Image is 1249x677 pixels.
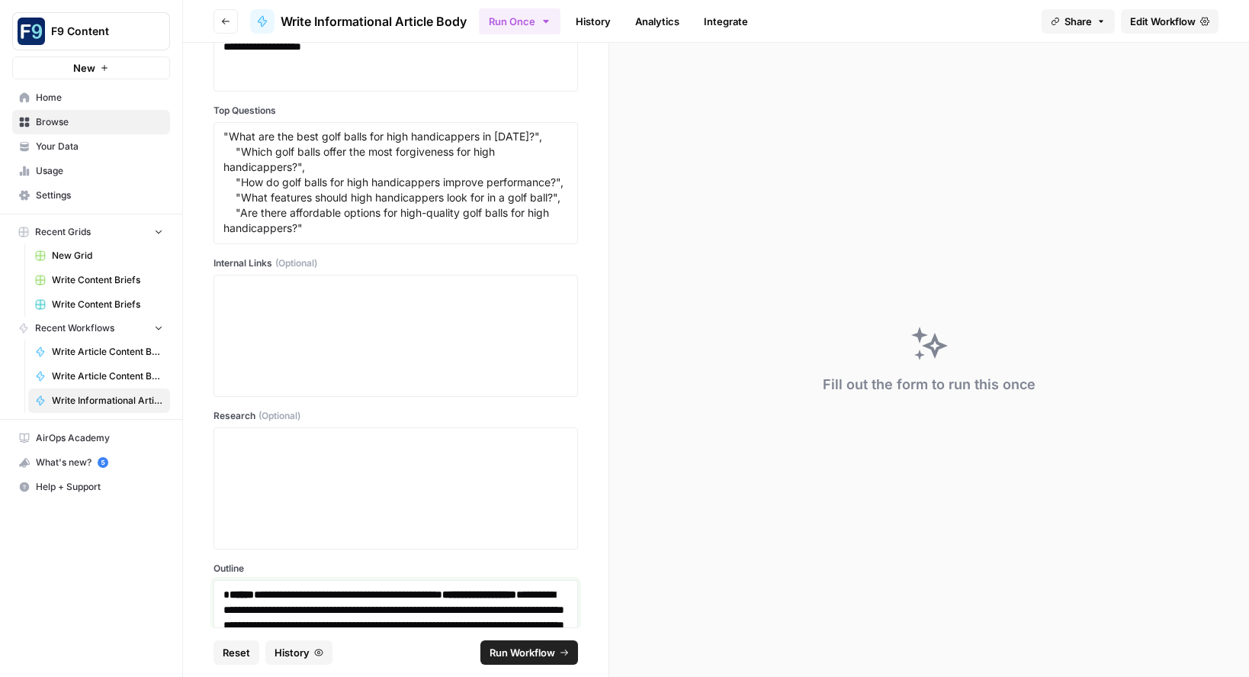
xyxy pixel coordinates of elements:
span: F9 Content [51,24,143,39]
a: Write Content Briefs [28,292,170,317]
span: Write Article Content Brief [52,345,163,359]
text: 5 [101,459,104,466]
span: (Optional) [258,409,300,423]
span: History [275,645,310,660]
span: Share [1064,14,1092,29]
button: History [265,640,332,665]
a: AirOps Academy [12,426,170,450]
a: Integrate [695,9,757,34]
div: What's new? [13,451,169,474]
span: Help + Support [36,480,163,494]
span: Your Data [36,140,163,153]
span: New Grid [52,249,163,263]
button: Workspace: F9 Content [12,12,170,50]
span: Recent Workflows [35,321,114,335]
span: Run Workflow [490,645,555,660]
a: Edit Workflow [1121,9,1218,34]
a: Your Data [12,134,170,159]
button: Recent Grids [12,221,170,243]
span: New [73,60,95,76]
a: Write Article Content Brief [28,364,170,388]
span: Write Content Briefs [52,273,163,287]
label: Top Questions [214,104,578,118]
a: Write Informational Article Body [28,388,170,413]
a: Write Informational Article Body [250,9,467,34]
img: F9 Content Logo [18,18,45,45]
span: Home [36,91,163,105]
span: Write Informational Article Body [281,12,467,31]
span: Recent Grids [35,225,91,239]
a: Usage [12,159,170,183]
a: New Grid [28,243,170,268]
span: Edit Workflow [1130,14,1196,29]
textarea: "What are the best golf balls for high handicappers in [DATE]?", "Which golf balls offer the most... [223,129,568,237]
span: Write Content Briefs [52,298,163,311]
label: Research [214,409,578,423]
a: Home [12,85,170,110]
button: Share [1042,9,1115,34]
a: History [567,9,620,34]
a: Settings [12,183,170,208]
a: 5 [98,457,108,468]
span: Reset [223,645,250,660]
button: Reset [214,640,259,665]
a: Browse [12,110,170,134]
label: Outline [214,562,578,575]
div: Fill out the form to run this once [823,374,1035,395]
button: Help + Support [12,475,170,499]
button: Recent Workflows [12,317,170,340]
span: Settings [36,189,163,202]
button: Run Workflow [480,640,578,665]
a: Analytics [626,9,689,34]
span: Write Article Content Brief [52,369,163,383]
span: Browse [36,115,163,129]
span: AirOps Academy [36,431,163,445]
span: Usage [36,164,163,178]
span: (Optional) [275,256,317,270]
button: What's new? 5 [12,450,170,475]
label: Internal Links [214,256,578,270]
a: Write Article Content Brief [28,340,170,364]
span: Write Informational Article Body [52,394,163,408]
button: Run Once [479,8,560,34]
button: New [12,56,170,79]
a: Write Content Briefs [28,268,170,292]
